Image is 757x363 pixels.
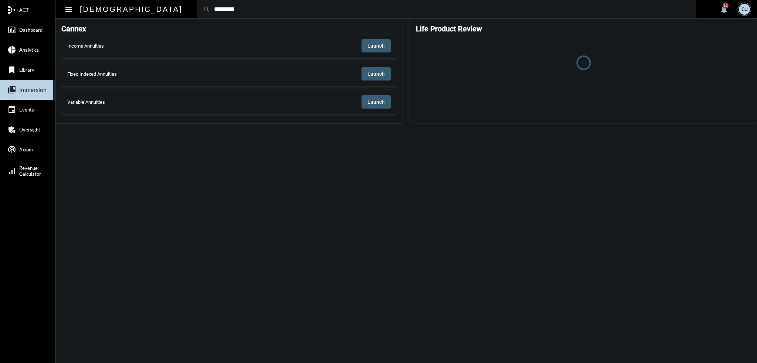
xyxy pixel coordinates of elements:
button: Toggle sidenav [61,2,76,17]
mat-icon: event [7,105,16,114]
mat-icon: mediation [7,6,16,14]
mat-icon: insert_chart_outlined [7,25,16,34]
div: Variable Annuities [67,99,190,105]
h2: Life Product Review [416,24,482,33]
span: Analytics [19,47,39,53]
button: Launch [361,67,391,81]
h2: [DEMOGRAPHIC_DATA] [80,3,183,15]
span: Oversight [19,127,40,133]
div: Income Annuities [67,43,190,49]
span: Dashboard [19,27,43,33]
div: Fixed Indexed Annuities [67,71,198,77]
span: Launch [367,43,385,49]
mat-icon: collections_bookmark [7,85,16,94]
mat-icon: admin_panel_settings [7,125,16,134]
mat-icon: search [203,6,210,13]
mat-icon: pie_chart [7,45,16,54]
span: Immersion [19,86,47,93]
div: 35 [723,3,729,8]
span: Revenue Calculator [19,165,41,177]
mat-icon: notifications [720,5,729,14]
mat-icon: podcasts [7,145,16,154]
span: Axiom [19,147,33,153]
span: Library [19,67,34,73]
span: Launch [367,71,385,77]
button: Launch [361,39,391,52]
div: CJ [739,4,750,15]
h2: Cannex [61,24,86,33]
button: Launch [361,95,391,109]
span: Launch [367,99,385,105]
span: ACT [19,7,29,13]
span: Events [19,107,34,113]
mat-icon: signal_cellular_alt [7,167,16,175]
mat-icon: Side nav toggle icon [64,5,73,14]
mat-icon: bookmark [7,65,16,74]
